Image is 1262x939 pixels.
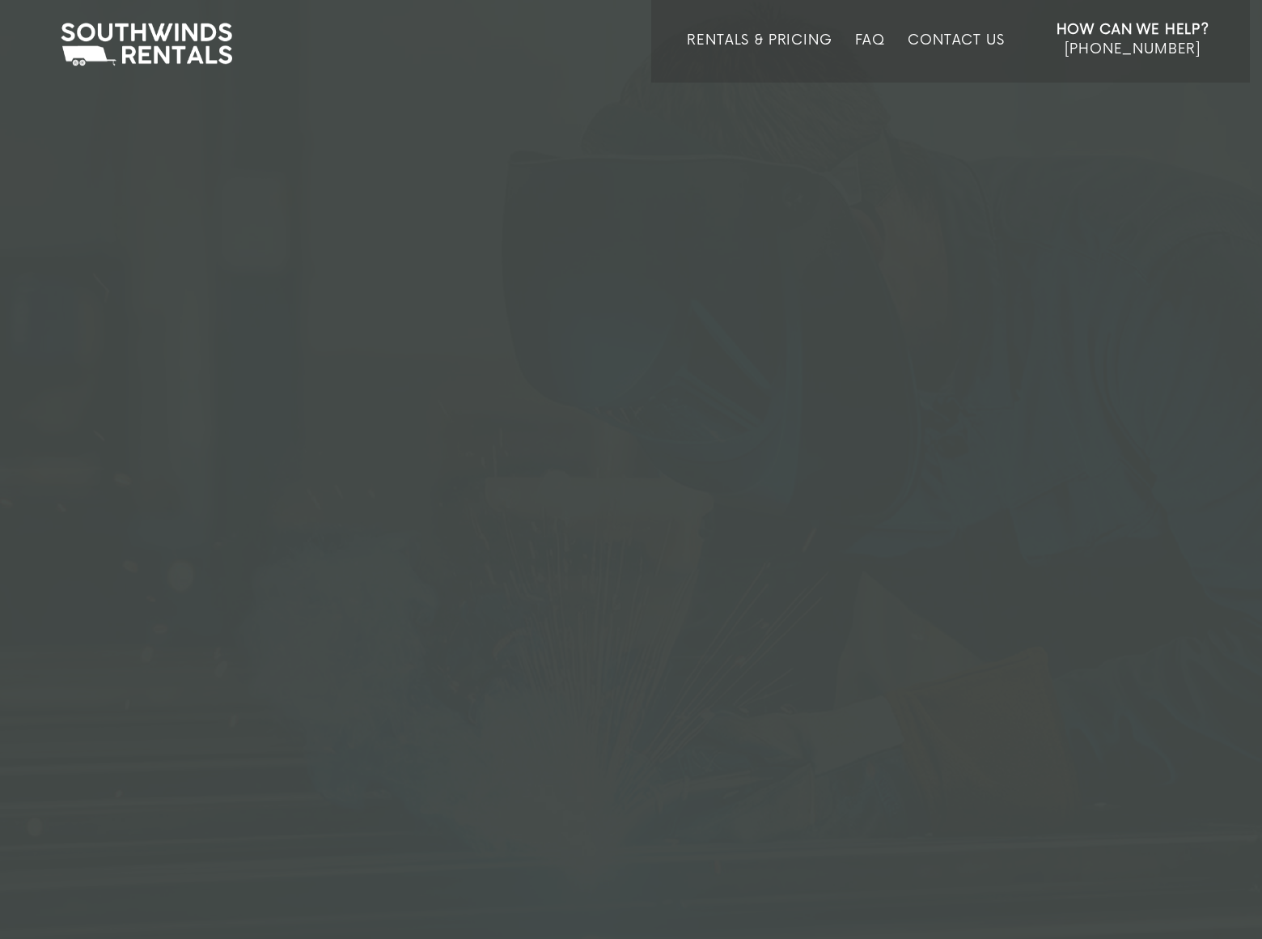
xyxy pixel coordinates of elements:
a: Contact Us [908,32,1004,83]
strong: How Can We Help? [1057,22,1209,38]
img: Southwinds Rentals Logo [53,19,240,70]
a: FAQ [855,32,886,83]
a: How Can We Help? [PHONE_NUMBER] [1057,20,1209,70]
span: [PHONE_NUMBER] [1065,41,1201,57]
a: Rentals & Pricing [687,32,832,83]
